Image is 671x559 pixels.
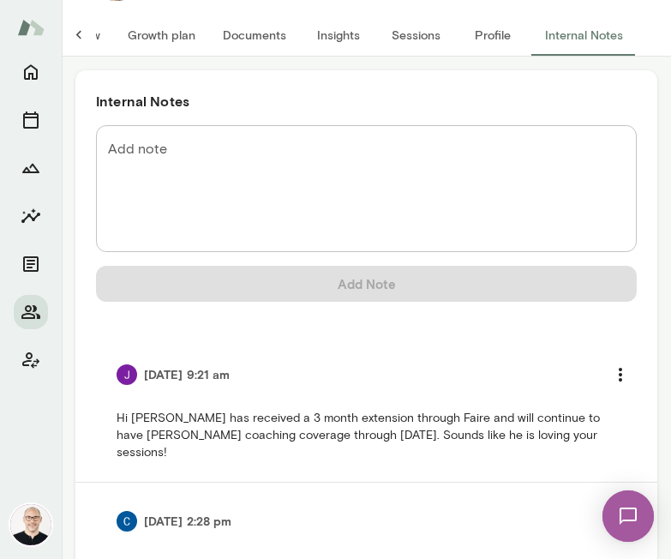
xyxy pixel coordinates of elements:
[602,357,638,393] button: more
[14,295,48,329] button: Members
[14,55,48,89] button: Home
[531,15,637,56] button: Internal Notes
[144,513,231,530] h6: [DATE] 2:28 pm
[117,410,616,461] p: Hi [PERSON_NAME] has received a 3 month extension through Faire and will continue to have [PERSON...
[96,91,637,111] h6: Internal Notes
[300,15,377,56] button: Insights
[117,364,137,385] img: Jocelyn Grodin
[144,366,230,383] h6: [DATE] 9:21 am
[14,199,48,233] button: Insights
[10,504,51,545] img: Michael Wilson
[14,103,48,137] button: Sessions
[14,151,48,185] button: Growth Plan
[454,15,531,56] button: Profile
[14,247,48,281] button: Documents
[114,15,209,56] button: Growth plan
[377,15,454,56] button: Sessions
[209,15,300,56] button: Documents
[117,511,137,532] img: Chloe Rodman
[17,11,45,44] img: Mento
[14,343,48,377] button: Client app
